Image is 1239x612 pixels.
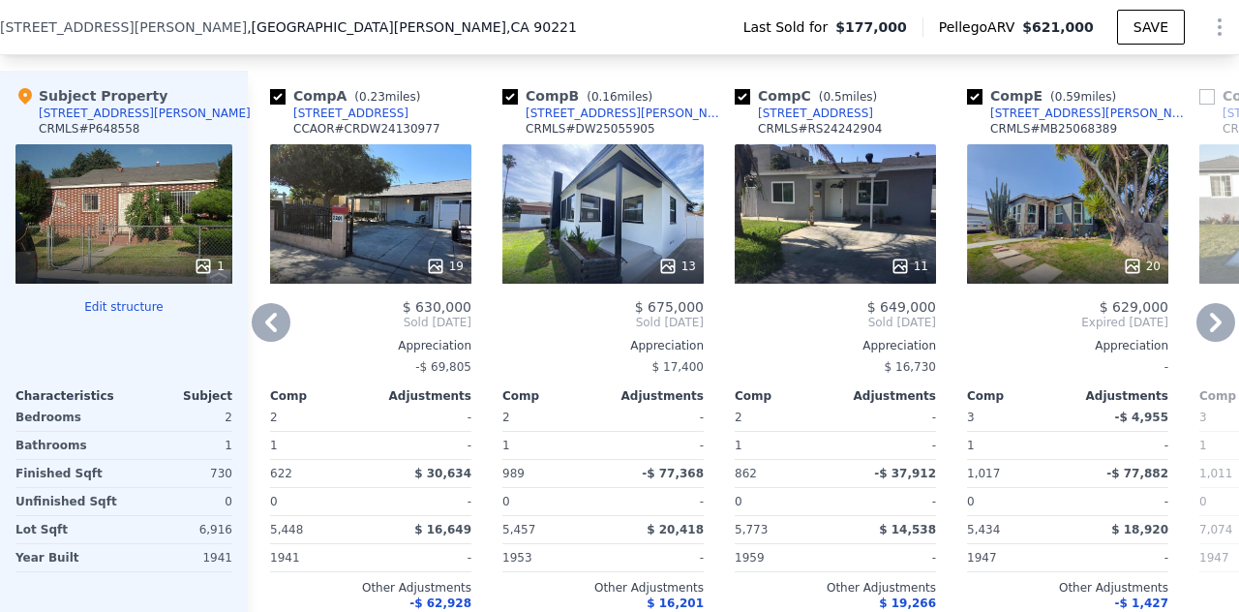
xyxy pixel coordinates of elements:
[1072,432,1168,459] div: -
[502,544,599,571] div: 1953
[270,338,471,353] div: Appreciation
[1022,19,1094,35] span: $621,000
[967,580,1168,596] div: Other Adjustments
[990,106,1192,121] div: [STREET_ADDRESS][PERSON_NAME]
[607,404,704,431] div: -
[414,467,471,480] span: $ 30,634
[735,338,936,353] div: Appreciation
[967,338,1168,353] div: Appreciation
[1072,488,1168,515] div: -
[414,523,471,536] span: $ 16,649
[1068,388,1168,404] div: Adjustments
[128,432,232,459] div: 1
[359,90,385,104] span: 0.23
[124,388,232,404] div: Subject
[128,488,232,515] div: 0
[967,315,1168,330] span: Expired [DATE]
[839,432,936,459] div: -
[967,388,1068,404] div: Comp
[502,432,599,459] div: 1
[1115,411,1168,424] span: -$ 4,955
[1043,90,1124,104] span: ( miles)
[293,121,440,137] div: CCAOR # CRDW24130977
[743,17,836,37] span: Last Sold for
[839,404,936,431] div: -
[835,17,907,37] span: $177,000
[891,257,928,276] div: 11
[403,299,471,315] span: $ 630,000
[247,17,577,37] span: , [GEOGRAPHIC_DATA][PERSON_NAME]
[15,404,120,431] div: Bedrooms
[502,86,660,106] div: Comp B
[506,19,577,35] span: , CA 90221
[270,388,371,404] div: Comp
[15,299,232,315] button: Edit structure
[839,488,936,515] div: -
[1199,411,1207,424] span: 3
[967,544,1064,571] div: 1947
[502,338,704,353] div: Appreciation
[758,106,873,121] div: [STREET_ADDRESS]
[270,86,428,106] div: Comp A
[347,90,428,104] span: ( miles)
[426,257,464,276] div: 19
[375,404,471,431] div: -
[270,580,471,596] div: Other Adjustments
[967,467,1000,480] span: 1,017
[502,315,704,330] span: Sold [DATE]
[1199,523,1232,536] span: 7,074
[735,106,873,121] a: [STREET_ADDRESS]
[607,544,704,571] div: -
[270,411,278,424] span: 2
[885,360,936,374] span: $ 16,730
[652,360,704,374] span: $ 17,400
[375,488,471,515] div: -
[879,523,936,536] span: $ 14,538
[502,411,510,424] span: 2
[823,90,841,104] span: 0.5
[990,121,1117,137] div: CRMLS # MB25068389
[735,388,835,404] div: Comp
[867,299,936,315] span: $ 649,000
[270,315,471,330] span: Sold [DATE]
[735,523,768,536] span: 5,773
[293,106,408,121] div: [STREET_ADDRESS]
[1106,467,1168,480] span: -$ 77,882
[607,432,704,459] div: -
[270,467,292,480] span: 622
[967,86,1124,106] div: Comp E
[735,86,885,106] div: Comp C
[1200,8,1239,46] button: Show Options
[879,597,936,610] span: $ 19,266
[502,467,525,480] span: 989
[526,121,655,137] div: CRMLS # DW25055905
[735,495,742,508] span: 0
[15,388,124,404] div: Characteristics
[735,315,936,330] span: Sold [DATE]
[835,388,936,404] div: Adjustments
[128,544,232,571] div: 1941
[735,544,831,571] div: 1959
[270,495,278,508] span: 0
[15,86,167,106] div: Subject Property
[1199,495,1207,508] span: 0
[194,257,225,276] div: 1
[591,90,618,104] span: 0.16
[15,460,120,487] div: Finished Sqft
[502,495,510,508] span: 0
[735,432,831,459] div: 1
[635,299,704,315] span: $ 675,000
[735,411,742,424] span: 2
[39,106,251,121] div: [STREET_ADDRESS][PERSON_NAME]
[647,523,704,536] span: $ 20,418
[874,467,936,480] span: -$ 37,912
[967,432,1064,459] div: 1
[1055,90,1081,104] span: 0.59
[579,90,660,104] span: ( miles)
[1115,597,1168,610] span: -$ 1,427
[967,523,1000,536] span: 5,434
[15,544,120,571] div: Year Built
[375,544,471,571] div: -
[839,544,936,571] div: -
[270,432,367,459] div: 1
